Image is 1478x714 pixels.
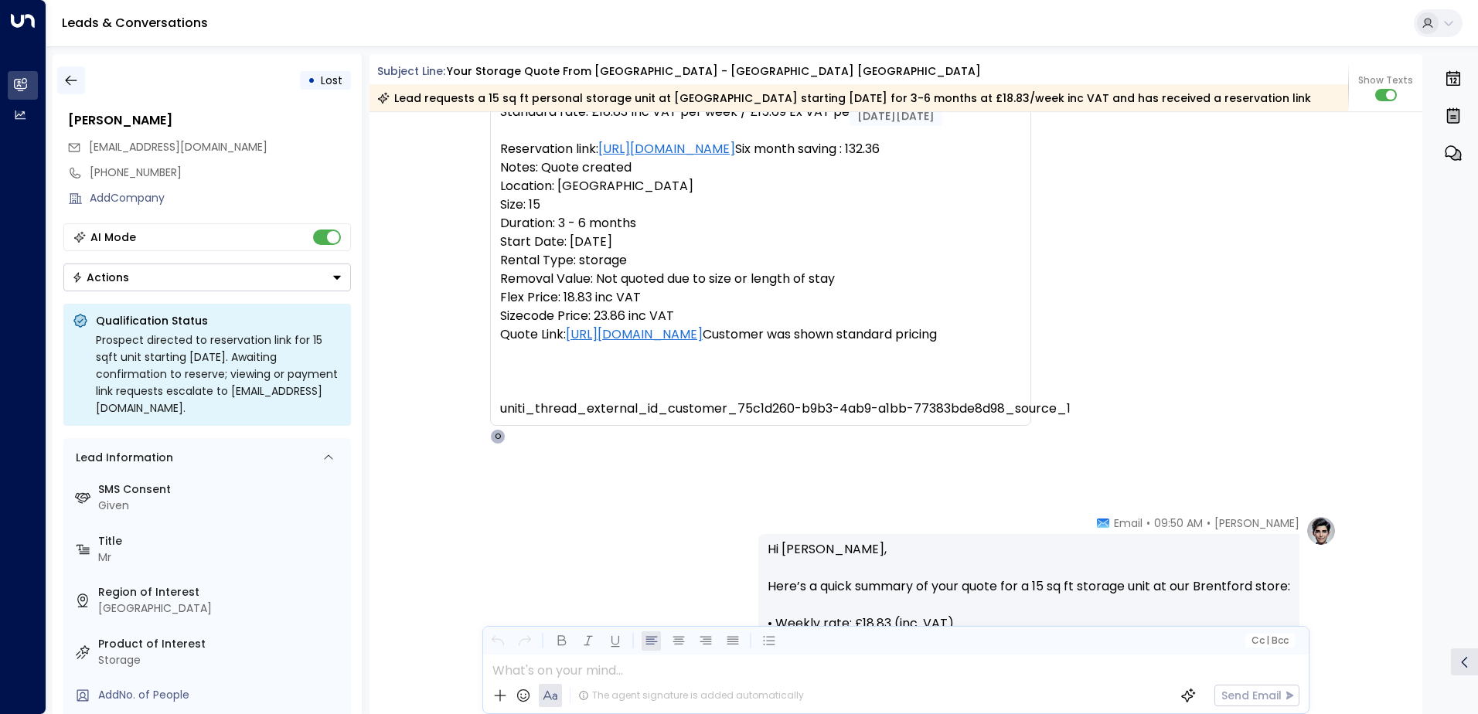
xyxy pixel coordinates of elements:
button: Actions [63,263,351,291]
div: [PHONE_NUMBER] [90,165,351,181]
button: Redo [515,631,534,651]
img: profile-logo.png [1306,515,1337,546]
div: The agent signature is added automatically [578,688,804,702]
label: Region of Interest [98,584,345,600]
button: Cc|Bcc [1245,634,1294,648]
label: Product of Interest [98,636,345,652]
span: Subject Line: [377,63,445,79]
span: | [1266,635,1269,646]
div: Actions [72,270,129,284]
div: Storage [98,652,345,668]
p: Qualification Status [96,313,342,328]
button: Undo [488,631,507,651]
label: SMS Consent [98,481,345,498]
div: • [308,66,315,94]
div: Your storage quote from [GEOGRAPHIC_DATA] - [GEOGRAPHIC_DATA] [GEOGRAPHIC_DATA] [447,63,981,80]
div: O [490,429,506,444]
span: 09:50 AM [1154,515,1203,531]
span: Lost [321,73,342,88]
div: [DATE][DATE] [850,106,942,126]
div: Mr [98,549,345,566]
div: [PERSON_NAME] [68,111,351,130]
div: Prospect directed to reservation link for 15 sqft unit starting [DATE]. Awaiting confirmation to ... [96,331,342,416]
span: Show Texts [1358,73,1413,87]
a: [URL][DOMAIN_NAME] [566,325,703,344]
div: Given [98,498,345,514]
span: Email [1114,515,1143,531]
span: • [1207,515,1211,531]
label: Title [98,533,345,549]
div: Lead Information [70,450,173,466]
div: AI Mode [90,229,136,245]
a: [URL][DOMAIN_NAME] [598,140,735,158]
span: • [1146,515,1150,531]
div: Lead requests a 15 sq ft personal storage unit at [GEOGRAPHIC_DATA] starting [DATE] for 3-6 month... [377,90,1311,106]
span: Cc Bcc [1251,635,1288,646]
div: AddNo. of People [98,687,345,703]
span: hassanmoes@gmail.com [89,139,267,155]
span: [PERSON_NAME] [1214,515,1299,531]
a: Leads & Conversations [62,14,208,32]
div: AddCompany [90,190,351,206]
div: Button group with a nested menu [63,263,351,291]
pre: Name: [PERSON_NAME]: [EMAIL_ADDRESS][DOMAIN_NAME] Phone: [PHONE_NUMBER] Unit: 15 sq ft Personal S... [500,47,1021,418]
span: [EMAIL_ADDRESS][DOMAIN_NAME] [89,139,267,155]
div: [GEOGRAPHIC_DATA] [98,600,345,617]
